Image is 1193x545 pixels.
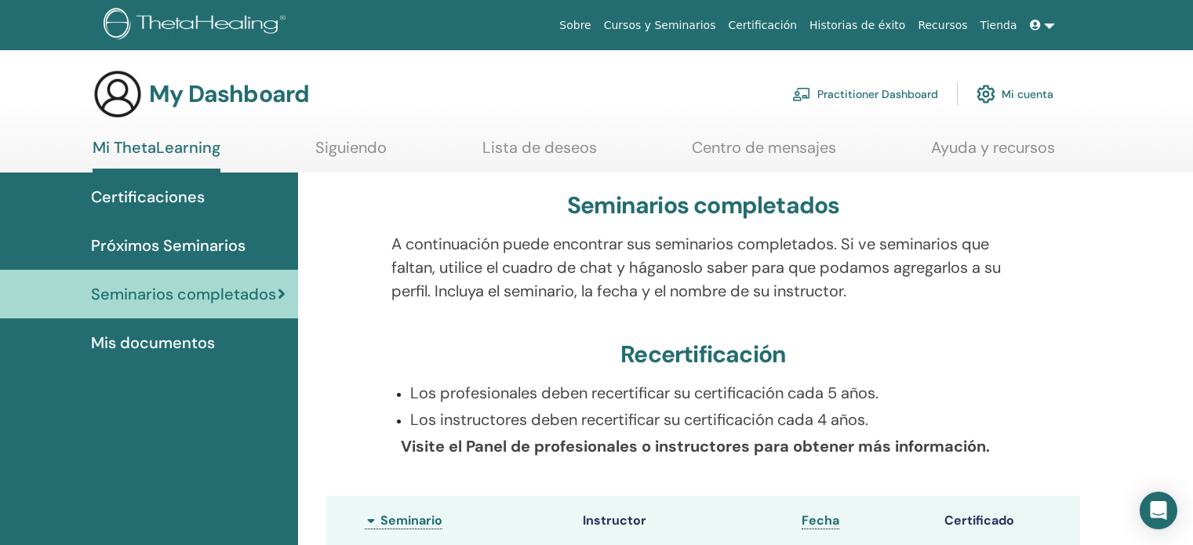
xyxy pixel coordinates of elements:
h3: Recertificación [620,340,786,369]
img: cog.svg [977,81,995,107]
a: Historias de éxito [803,11,911,40]
a: Siguiendo [315,138,387,169]
a: Recursos [911,11,973,40]
span: Próximos Seminarios [91,234,246,257]
a: Certificación [722,11,803,40]
h3: My Dashboard [149,80,309,108]
h3: Seminarios completados [567,191,839,220]
a: Cursos y Seminarios [598,11,722,40]
img: chalkboard-teacher.svg [792,87,811,101]
div: Open Intercom Messenger [1140,492,1177,529]
img: generic-user-icon.jpg [93,69,143,119]
p: Los instructores deben recertificar su certificación cada 4 años. [410,408,1016,431]
a: Fecha [802,512,839,529]
a: Tienda [974,11,1024,40]
a: Practitioner Dashboard [792,77,938,111]
a: Sobre [553,11,597,40]
p: A continuación puede encontrar sus seminarios completados. Si ve seminarios que faltan, utilice e... [391,232,1016,303]
span: Certificaciones [91,185,205,209]
a: Ayuda y recursos [931,138,1055,169]
a: Mi ThetaLearning [93,138,220,173]
span: Seminarios completados [91,282,276,306]
span: Mis documentos [91,331,215,354]
a: Centro de mensajes [692,138,836,169]
a: Lista de deseos [482,138,597,169]
img: logo.png [104,8,291,43]
p: Los profesionales deben recertificar su certificación cada 5 años. [410,381,1016,405]
a: Mi cuenta [977,77,1053,111]
b: Visite el Panel de profesionales o instructores para obtener más información. [401,436,990,456]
